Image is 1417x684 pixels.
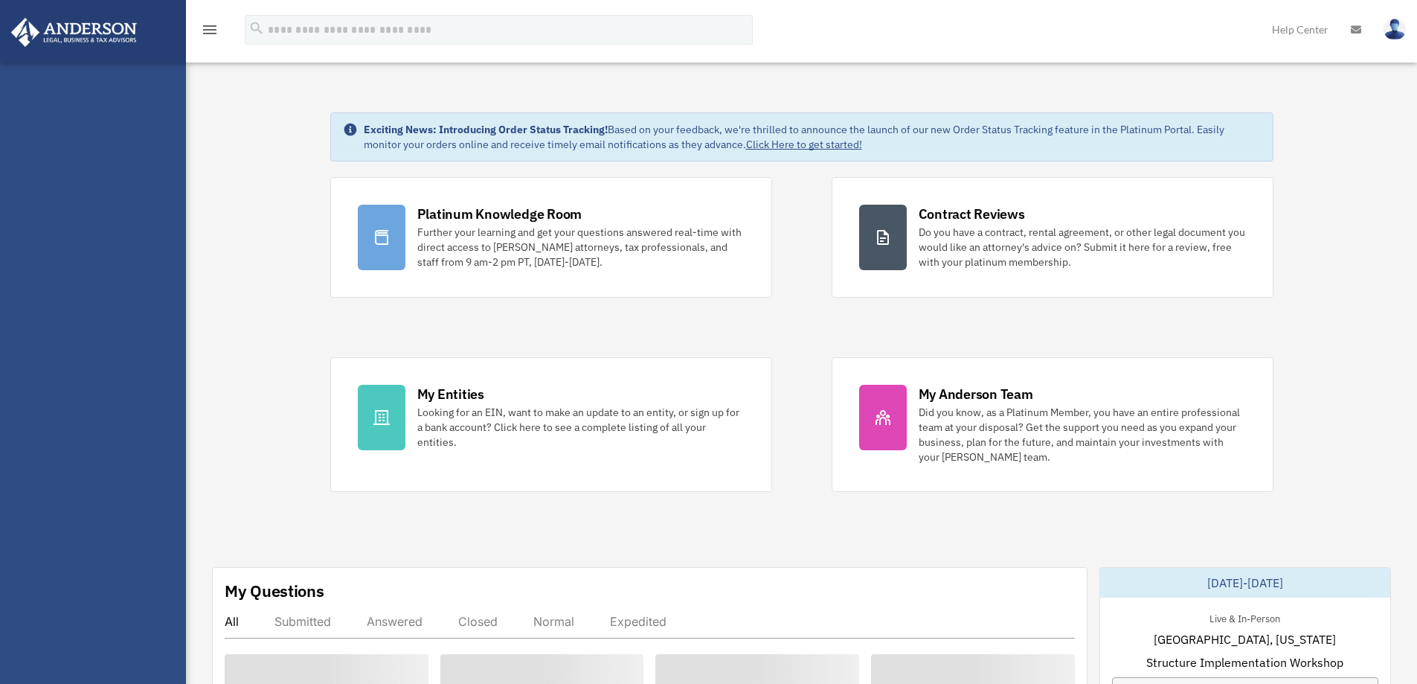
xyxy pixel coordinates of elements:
[330,357,772,492] a: My Entities Looking for an EIN, want to make an update to an entity, or sign up for a bank accoun...
[274,614,331,629] div: Submitted
[225,580,324,602] div: My Questions
[1100,568,1390,598] div: [DATE]-[DATE]
[1154,630,1336,648] span: [GEOGRAPHIC_DATA], [US_STATE]
[417,225,745,269] div: Further your learning and get your questions answered real-time with direct access to [PERSON_NAM...
[364,122,1261,152] div: Based on your feedback, we're thrilled to announce the launch of our new Order Status Tracking fe...
[458,614,498,629] div: Closed
[417,405,745,450] div: Looking for an EIN, want to make an update to an entity, or sign up for a bank account? Click her...
[746,138,862,151] a: Click Here to get started!
[330,177,772,298] a: Platinum Knowledge Room Further your learning and get your questions answered real-time with dire...
[201,21,219,39] i: menu
[225,614,239,629] div: All
[533,614,574,629] div: Normal
[919,385,1033,403] div: My Anderson Team
[1198,610,1292,625] div: Live & In-Person
[919,405,1246,464] div: Did you know, as a Platinum Member, you have an entire professional team at your disposal? Get th...
[1384,19,1406,40] img: User Pic
[832,357,1273,492] a: My Anderson Team Did you know, as a Platinum Member, you have an entire professional team at your...
[248,20,265,36] i: search
[610,614,666,629] div: Expedited
[919,205,1025,223] div: Contract Reviews
[364,123,608,136] strong: Exciting News: Introducing Order Status Tracking!
[201,26,219,39] a: menu
[919,225,1246,269] div: Do you have a contract, rental agreement, or other legal document you would like an attorney's ad...
[417,385,484,403] div: My Entities
[7,18,141,47] img: Anderson Advisors Platinum Portal
[417,205,582,223] div: Platinum Knowledge Room
[1146,653,1343,671] span: Structure Implementation Workshop
[832,177,1273,298] a: Contract Reviews Do you have a contract, rental agreement, or other legal document you would like...
[367,614,422,629] div: Answered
